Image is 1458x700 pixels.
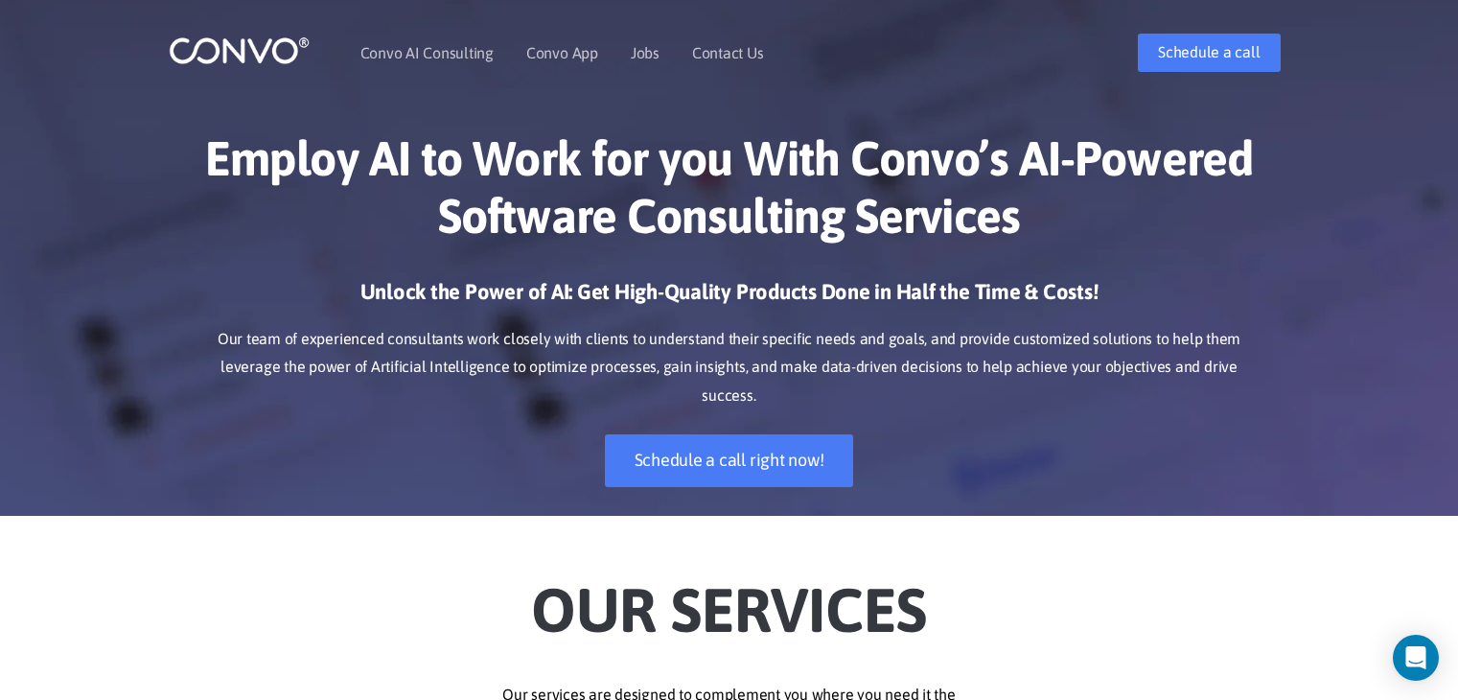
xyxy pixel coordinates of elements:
[631,45,660,60] a: Jobs
[197,129,1261,259] h1: Employ AI to Work for you With Convo’s AI-Powered Software Consulting Services
[605,434,854,487] a: Schedule a call right now!
[197,545,1261,652] h2: Our Services
[1393,635,1439,681] div: Open Intercom Messenger
[526,45,598,60] a: Convo App
[692,45,764,60] a: Contact Us
[197,278,1261,320] h3: Unlock the Power of AI: Get High-Quality Products Done in Half the Time & Costs!
[1138,34,1280,72] a: Schedule a call
[169,35,310,65] img: logo_1.png
[197,325,1261,411] p: Our team of experienced consultants work closely with clients to understand their specific needs ...
[360,45,494,60] a: Convo AI Consulting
